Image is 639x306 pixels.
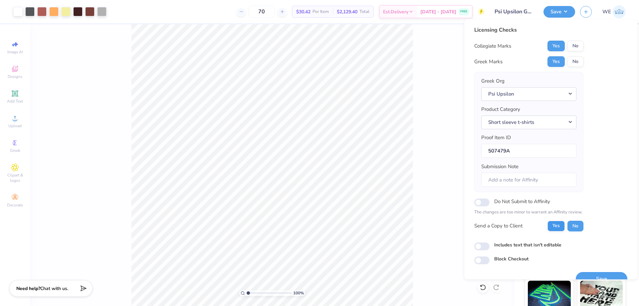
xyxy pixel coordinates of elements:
button: Short sleeve t-shirts [481,116,576,129]
button: No [567,221,583,231]
input: Untitled Design [490,5,538,18]
span: [DATE] - [DATE] [420,8,456,15]
span: Designs [8,74,22,79]
button: Yes [547,56,565,67]
span: Image AI [7,49,23,55]
span: 100 % [293,290,304,296]
button: Save [576,272,627,286]
label: Product Category [481,106,520,113]
button: Yes [547,221,565,231]
div: Collegiate Marks [474,42,511,50]
span: Decorate [7,202,23,208]
span: Upload [8,123,22,129]
button: No [567,56,583,67]
span: Per Item [313,8,329,15]
p: The changes are too minor to warrant an Affinity review. [474,209,583,216]
div: Send a Copy to Client [474,222,523,230]
span: WE [602,8,611,16]
label: Includes text that isn't editable [494,241,561,248]
span: Greek [10,148,20,153]
label: Submission Note [481,163,519,170]
a: WE [602,5,626,18]
div: Licensing Checks [474,26,583,34]
img: Werrine Empeynado [613,5,626,18]
span: Chat with us. [40,285,68,292]
button: Psi Upsilon [481,87,576,101]
input: – – [249,6,275,18]
input: Add a note for Affinity [481,173,576,187]
strong: Need help? [16,285,40,292]
span: Total [359,8,369,15]
label: Greek Org [481,77,505,85]
span: $30.42 [296,8,311,15]
div: Greek Marks [474,58,503,66]
span: Clipart & logos [3,172,27,183]
button: Save [543,6,575,18]
label: Block Checkout [494,255,529,262]
button: Yes [547,41,565,51]
span: FREE [460,9,467,14]
label: Proof Item ID [481,134,511,142]
label: Do Not Submit to Affinity [494,197,550,206]
span: Add Text [7,99,23,104]
span: Est. Delivery [383,8,408,15]
button: No [567,41,583,51]
span: $2,129.40 [337,8,357,15]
